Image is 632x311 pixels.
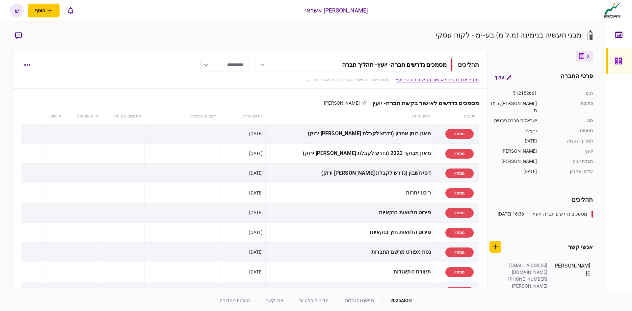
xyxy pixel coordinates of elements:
[505,283,548,290] div: [PERSON_NAME]
[367,100,479,107] div: מסמכים נדרשים לאישור בקשת חברה- יועץ
[445,168,474,178] div: ממתין
[10,4,24,17] button: ש
[268,146,431,161] div: מאזן מבוקר 2023 (נדרש לקבלת [PERSON_NAME] ירוק)
[268,186,431,200] div: ריכוז יתרות
[489,168,537,175] div: [DATE]
[445,267,474,277] div: ממתין
[266,298,283,303] a: צרו קשר
[489,100,537,114] div: [PERSON_NAME], 5 הגת
[544,117,593,124] div: סוג
[498,211,524,218] div: 16:36 [DATE]
[561,71,593,83] div: פרטי החברה
[445,287,474,297] div: ממתין
[554,262,591,303] div: [PERSON_NAME]
[533,211,587,218] div: מסמכים נדרשים חברה- יועץ
[382,297,412,304] div: © 2025 AIO
[28,4,60,17] button: פתח תפריט להוספת לקוח
[255,58,453,71] button: מסמכים נדרשים חברה- יועץ- תהליך חברה
[396,76,479,83] a: מסמכים נדרשים לאישור בקשת חברה- יועץ
[489,195,593,204] div: תהליכים
[305,6,368,15] div: [PERSON_NAME] אשראי
[489,148,537,155] div: [PERSON_NAME]
[268,205,431,220] div: פירוט הלוואות בנקאיות
[489,127,537,134] div: פעילה
[308,76,389,83] a: מסמכים נדרשים להעמדת הלוואה - חברה
[268,126,431,141] div: מאזן בוחן אחרון (נדרש לקבלת [PERSON_NAME] ירוק)
[64,4,77,17] button: פתח רשימת התראות
[101,109,145,124] th: מסמכים שהועלו
[268,225,431,240] div: פירוט הלוואות חוץ בנקאיות
[498,211,593,218] a: מסמכים נדרשים חברה- יועץ16:36 [DATE]
[249,130,263,137] div: [DATE]
[544,148,593,155] div: יועץ
[544,138,593,144] div: תאריך הקמה
[544,158,593,165] div: חברת יעוץ
[505,276,548,283] div: [PHONE_NUMBER]
[324,100,360,106] span: [PERSON_NAME]
[445,129,474,139] div: ממתין
[65,109,101,124] th: סיווג אוטומטי
[299,298,329,303] a: מדיניות פרטיות
[249,249,263,255] div: [DATE]
[249,209,263,216] div: [DATE]
[458,60,479,69] div: תהליכים
[249,190,263,196] div: [DATE]
[489,90,537,97] div: 512152661
[268,265,431,279] div: תעודת התאגדות
[268,245,431,260] div: נסח מפורט מרשם החברות
[433,109,479,124] th: סטטוס
[445,208,474,218] div: ממתין
[544,127,593,134] div: סטטוס
[220,298,250,303] a: הערות מהדורה
[436,30,582,40] div: מבני תעשיה בנימינה (מ.ל.מ) בע~מ - לקוח עסקי
[265,109,433,124] th: פריט מידע
[544,168,593,175] div: עדכון אחרון
[345,298,374,303] a: תנאים והגבלות
[445,188,474,198] div: ממתין
[489,158,537,165] div: [PERSON_NAME]
[505,262,548,276] div: [EMAIL_ADDRESS][DOMAIN_NAME]
[249,229,263,236] div: [DATE]
[268,284,431,299] div: דו"ח מע"מ (ESNA)
[568,243,593,251] div: אנשי קשר
[603,2,622,19] img: client company logo
[445,149,474,159] div: ממתין
[489,71,517,83] button: ערוך
[42,109,65,124] th: הערות
[145,109,220,124] th: קבצים שנשלחו
[268,166,431,181] div: דפי חשבון (נדרש לקבלת [PERSON_NAME] ירוק)
[544,90,593,97] div: ח.פ
[249,170,263,176] div: [DATE]
[342,61,447,68] div: מסמכים נדרשים חברה- יועץ - תהליך חברה
[489,138,537,144] div: [DATE]
[544,100,593,114] div: כתובת
[445,247,474,257] div: ממתין
[220,109,265,124] th: עדכון אחרון
[445,228,474,238] div: ממתין
[249,150,263,157] div: [DATE]
[249,269,263,275] div: [DATE]
[489,117,537,124] div: ישראלית חברה פרטית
